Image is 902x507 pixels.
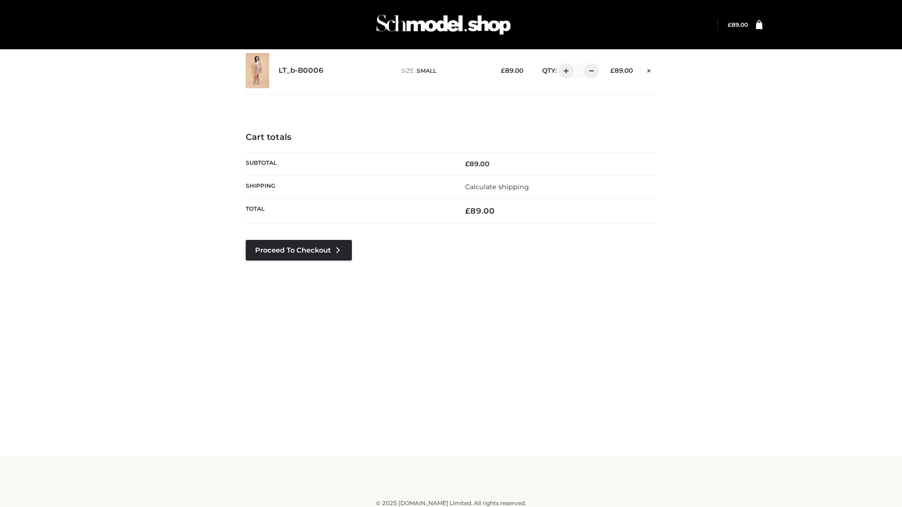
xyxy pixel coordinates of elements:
span: £ [465,206,470,215]
span: £ [610,67,614,74]
p: size : [401,67,486,75]
bdi: 89.00 [728,21,748,28]
h4: Cart totals [246,132,656,143]
bdi: 89.00 [501,67,523,74]
th: Shipping [246,175,451,198]
bdi: 89.00 [610,67,633,74]
a: Calculate shipping [465,183,529,191]
span: £ [728,21,731,28]
bdi: 89.00 [465,206,495,215]
a: Proceed to Checkout [246,240,352,261]
a: Remove this item [642,63,656,76]
span: £ [501,67,505,74]
div: QTY: [533,63,596,78]
a: LT_b-B0006 [279,66,324,75]
span: £ [465,160,469,168]
span: SMALL [417,67,436,74]
th: Subtotal [246,152,451,175]
bdi: 89.00 [465,160,490,168]
th: Total [246,199,451,223]
img: Schmodel Admin 964 [373,6,514,43]
a: £89.00 [728,21,748,28]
